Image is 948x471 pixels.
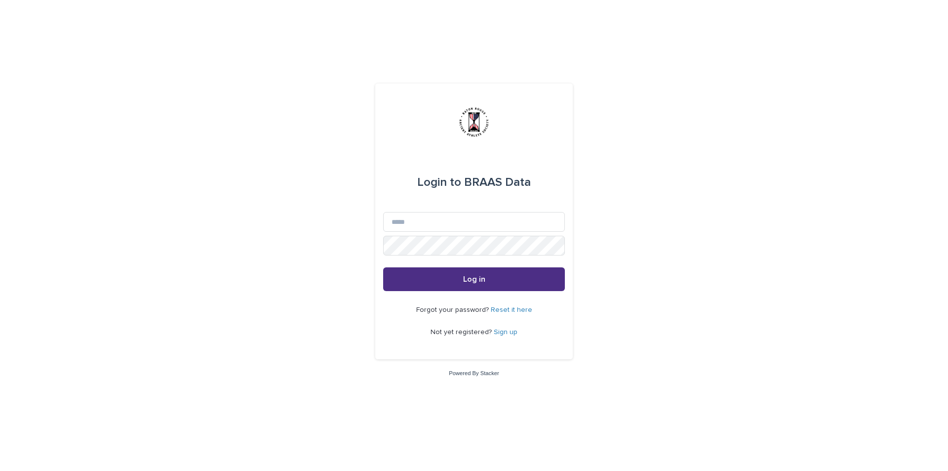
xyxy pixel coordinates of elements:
a: Sign up [494,329,517,336]
span: Not yet registered? [431,329,494,336]
img: BsxibNoaTPe9uU9VL587 [459,107,489,137]
div: BRAAS Data [417,169,531,196]
span: Log in [463,275,485,283]
button: Log in [383,267,565,291]
span: Forgot your password? [416,306,491,313]
span: Login to [417,176,461,188]
a: Powered By Stacker [449,370,499,376]
a: Reset it here [491,306,532,313]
